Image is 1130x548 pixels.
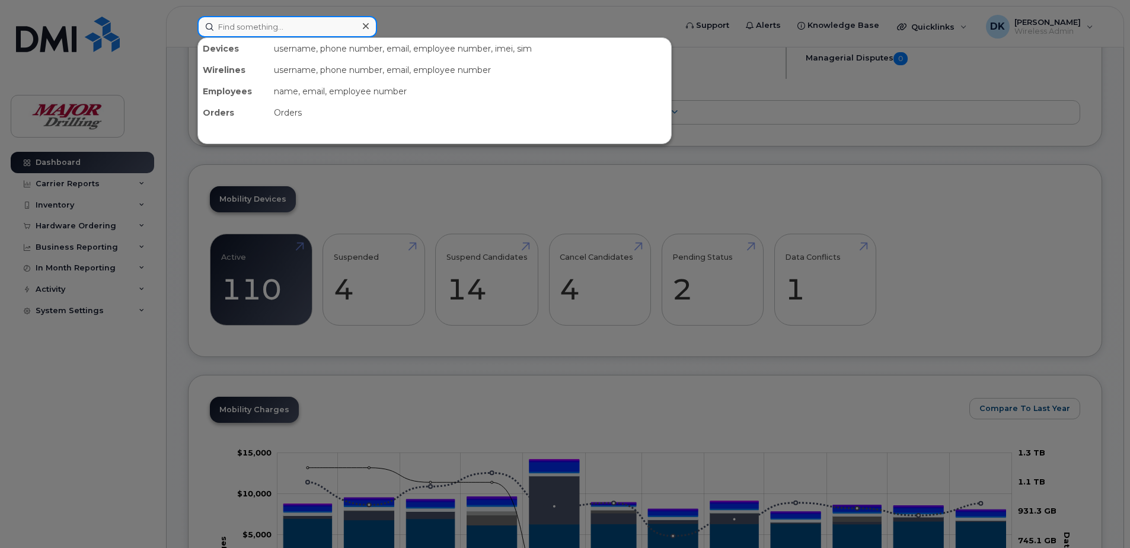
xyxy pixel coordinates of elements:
div: name, email, employee number [269,81,671,102]
div: Orders [198,102,269,123]
div: username, phone number, email, employee number [269,59,671,81]
div: Wirelines [198,59,269,81]
div: Orders [269,102,671,123]
div: username, phone number, email, employee number, imei, sim [269,38,671,59]
div: Devices [198,38,269,59]
input: Find something... [197,16,377,37]
div: Employees [198,81,269,102]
